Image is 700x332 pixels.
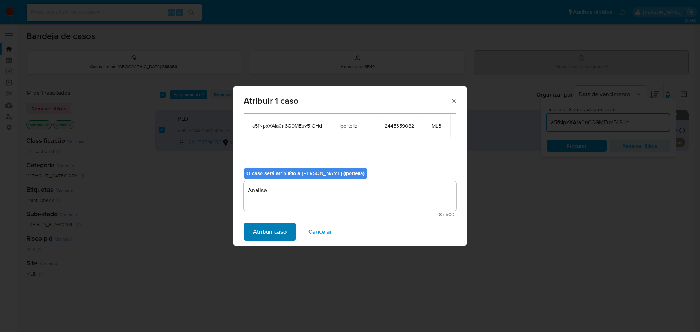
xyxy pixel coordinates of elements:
textarea: Análise [244,181,456,211]
span: MLB [432,122,442,129]
b: O caso será atribuído a [PERSON_NAME] (lportella) [246,169,365,177]
span: Atribuir caso [253,224,287,240]
button: Cancelar [299,223,342,241]
button: Atribuir caso [244,223,296,241]
span: lportella [339,122,367,129]
span: 2445359082 [385,122,414,129]
button: Fechar a janela [450,97,457,104]
div: assign-modal [233,86,467,246]
span: a5fNpxXAla0n6Q9MEuv51GHd [252,122,322,129]
span: Atribuir 1 caso [244,97,450,105]
span: Máximo de 500 caracteres [246,212,454,217]
span: Cancelar [308,224,332,240]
